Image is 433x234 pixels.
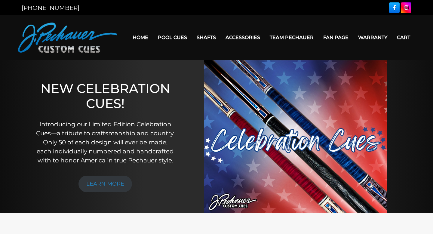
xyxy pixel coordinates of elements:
[192,30,221,45] a: Shafts
[18,23,117,53] img: Pechauer Custom Cues
[392,30,415,45] a: Cart
[265,30,318,45] a: Team Pechauer
[78,176,132,192] a: LEARN MORE
[153,30,192,45] a: Pool Cues
[35,120,175,165] p: Introducing our Limited Edition Celebration Cues—a tribute to craftsmanship and country. Only 50 ...
[318,30,353,45] a: Fan Page
[22,4,79,11] a: [PHONE_NUMBER]
[353,30,392,45] a: Warranty
[221,30,265,45] a: Accessories
[128,30,153,45] a: Home
[35,81,175,111] h1: NEW CELEBRATION CUES!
